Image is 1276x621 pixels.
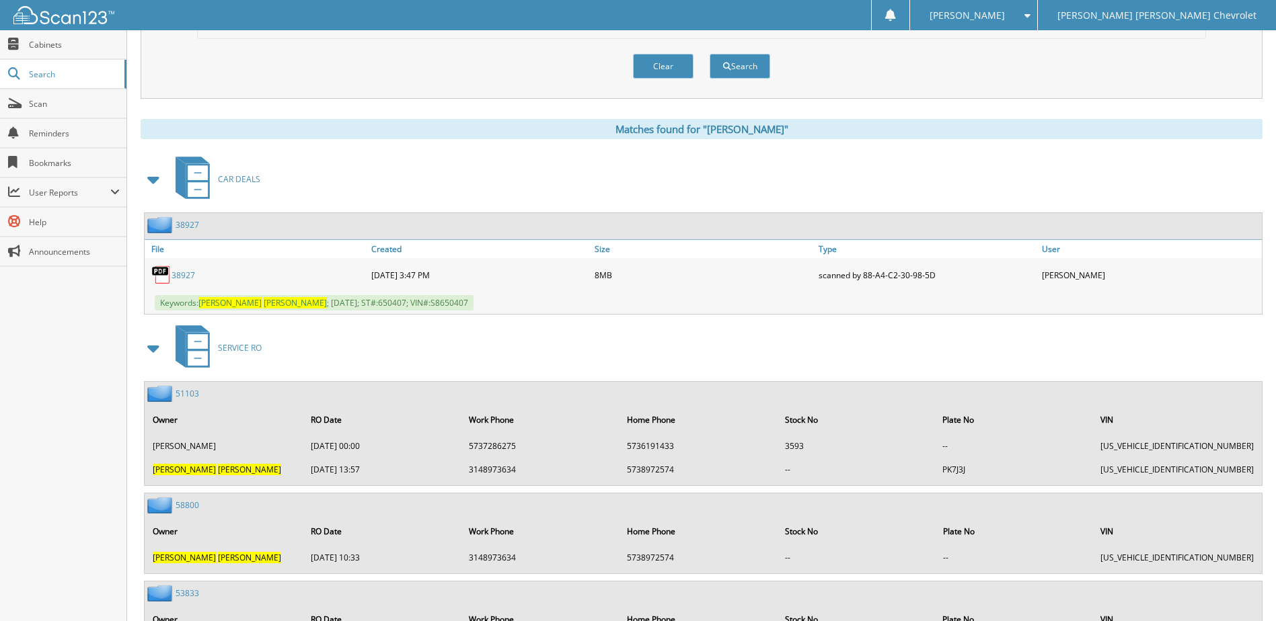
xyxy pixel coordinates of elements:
a: Size [591,240,815,258]
td: [US_VEHICLE_IDENTIFICATION_NUMBER] [1094,435,1261,457]
span: [PERSON_NAME] [153,552,216,563]
div: Matches found for "[PERSON_NAME]" [141,119,1263,139]
td: [US_VEHICLE_IDENTIFICATION_NUMBER] [1094,458,1261,481]
td: 5738972574 [620,546,777,569]
a: 53833 [176,587,199,599]
th: Stock No [778,406,934,433]
td: [US_VEHICLE_IDENTIFICATION_NUMBER] [1094,546,1261,569]
span: [PERSON_NAME] [264,297,327,308]
td: [PERSON_NAME] [146,435,303,457]
span: [PERSON_NAME] [153,464,216,475]
button: Search [710,54,770,79]
a: CAR DEALS [167,153,260,206]
td: 5736191433 [620,435,777,457]
th: Home Phone [620,517,777,545]
th: VIN [1094,406,1261,433]
th: Home Phone [620,406,777,433]
th: VIN [1094,517,1261,545]
span: Cabinets [29,39,120,50]
div: scanned by 88-A4-C2-30-98-5D [815,261,1039,288]
iframe: Chat Widget [1209,556,1276,621]
td: 5738972574 [620,458,777,481]
span: Help [29,216,120,228]
span: Reminders [29,128,120,139]
img: folder2.png [147,385,176,402]
span: Keywords: ; [DATE]; ST#:650407; VIN#:S8650407 [155,295,474,310]
span: Announcements [29,246,120,257]
td: -- [778,546,934,569]
a: User [1039,240,1262,258]
td: [DATE] 13:57 [304,458,461,481]
img: folder2.png [147,585,176,602]
span: Scan [29,98,120,110]
td: -- [936,546,1092,569]
th: Work Phone [462,406,619,433]
a: Type [815,240,1039,258]
span: [PERSON_NAME] [198,297,262,308]
th: RO Date [304,517,461,545]
a: 58800 [176,499,199,511]
img: scan123-logo-white.svg [13,6,114,24]
span: SERVICE RO [218,342,262,354]
img: folder2.png [147,497,176,513]
td: -- [778,458,934,481]
img: folder2.png [147,216,176,233]
td: 3148973634 [462,458,619,481]
span: User Reports [29,187,110,198]
a: 51103 [176,388,199,399]
span: [PERSON_NAME] [PERSON_NAME] Chevrolet [1057,11,1256,19]
th: Owner [146,517,303,545]
td: [DATE] 00:00 [304,435,461,457]
div: 8MB [591,261,815,288]
td: [DATE] 10:33 [304,546,461,569]
a: 38927 [172,270,195,281]
span: Search [29,69,118,80]
td: 3593 [778,435,934,457]
span: Bookmarks [29,157,120,169]
div: [PERSON_NAME] [1039,261,1262,288]
button: Clear [633,54,693,79]
th: RO Date [304,406,461,433]
td: 3148973634 [462,546,619,569]
span: CAR DEALS [218,173,260,185]
span: [PERSON_NAME] [930,11,1005,19]
a: SERVICE RO [167,321,262,374]
div: [DATE] 3:47 PM [368,261,591,288]
th: Stock No [778,517,934,545]
td: 5737286275 [462,435,619,457]
a: File [145,240,368,258]
a: Created [368,240,591,258]
th: Work Phone [462,517,619,545]
img: PDF.png [151,265,172,285]
th: Plate No [936,406,1092,433]
span: [PERSON_NAME] [218,464,281,475]
span: [PERSON_NAME] [218,552,281,563]
td: -- [936,435,1092,457]
th: Owner [146,406,303,433]
th: Plate No [936,517,1092,545]
td: PK7J3J [936,458,1092,481]
a: 38927 [176,219,199,231]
